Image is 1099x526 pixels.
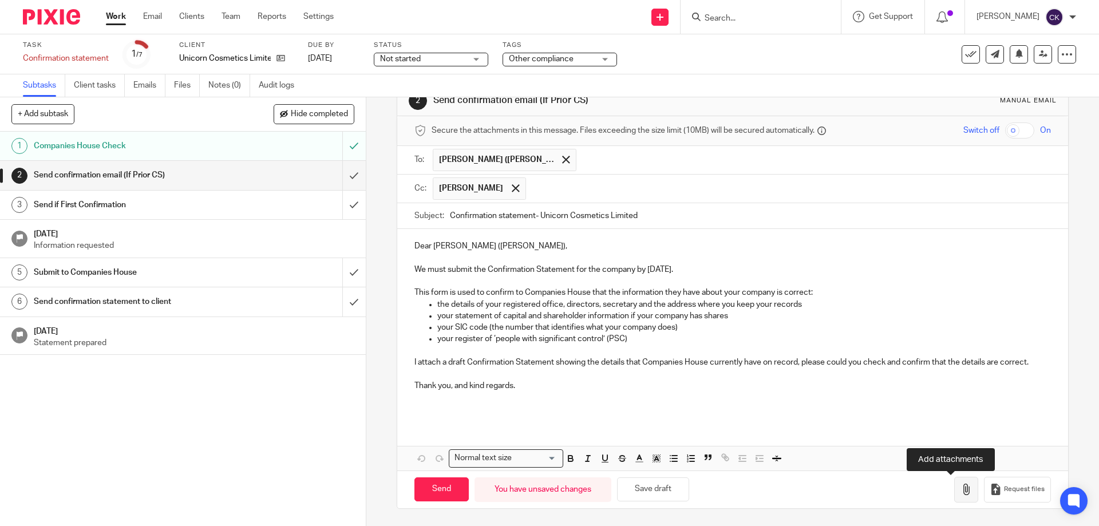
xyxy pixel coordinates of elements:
[34,226,354,240] h1: [DATE]
[34,323,354,337] h1: [DATE]
[414,357,1050,368] p: I attach a draft Confirmation Statement showing the details that Companies House currently have o...
[136,52,143,58] small: /7
[303,11,334,22] a: Settings
[179,53,271,64] p: Unicorn Cosmetics Limited
[34,240,354,251] p: Information requested
[23,41,109,50] label: Task
[503,41,617,50] label: Tags
[291,110,348,119] span: Hide completed
[515,452,556,464] input: Search for option
[439,183,503,194] span: [PERSON_NAME]
[259,74,303,97] a: Audit logs
[34,137,232,155] h1: Companies House Check
[34,337,354,349] p: Statement prepared
[437,333,1050,345] p: your register of ‘people with significant control’ (PSC)
[11,197,27,213] div: 3
[452,452,514,464] span: Normal text size
[1040,125,1051,136] span: On
[174,74,200,97] a: Files
[34,264,232,281] h1: Submit to Companies House
[131,48,143,61] div: 1
[11,294,27,310] div: 6
[409,92,427,110] div: 2
[437,310,1050,322] p: your statement of capital and shareholder information if your company has shares
[414,287,1050,298] p: This form is used to confirm to Companies House that the information they have about your company...
[432,125,815,136] span: Secure the attachments in this message. Files exceeding the size limit (10MB) will be secured aut...
[308,54,332,62] span: [DATE]
[509,55,574,63] span: Other compliance
[963,125,999,136] span: Switch off
[23,74,65,97] a: Subtasks
[11,104,74,124] button: + Add subtask
[274,104,354,124] button: Hide completed
[208,74,250,97] a: Notes (0)
[414,380,1050,391] p: Thank you, and kind regards.
[449,449,563,467] div: Search for option
[23,9,80,25] img: Pixie
[11,168,27,184] div: 2
[1004,485,1045,494] span: Request files
[475,477,611,502] div: You have unsaved changes
[374,41,488,50] label: Status
[617,477,689,502] button: Save draft
[414,264,1050,275] p: We must submit the Confirmation Statement for the company by [DATE].
[34,196,232,213] h1: Send if First Confirmation
[258,11,286,22] a: Reports
[380,55,421,63] span: Not started
[1045,8,1064,26] img: svg%3E
[414,154,427,165] label: To:
[433,94,757,106] h1: Send confirmation email (If Prior CS)
[74,74,125,97] a: Client tasks
[222,11,240,22] a: Team
[11,138,27,154] div: 1
[977,11,1039,22] p: [PERSON_NAME]
[23,53,109,64] div: Confirmation statement
[106,11,126,22] a: Work
[179,11,204,22] a: Clients
[143,11,162,22] a: Email
[437,322,1050,333] p: your SIC code (the number that identifies what your company does)
[308,41,359,50] label: Due by
[1000,96,1057,105] div: Manual email
[414,477,469,502] input: Send
[34,293,232,310] h1: Send confirmation statement to client
[439,154,554,165] span: [PERSON_NAME] ([PERSON_NAME]) [PERSON_NAME]
[34,167,232,184] h1: Send confirmation email (If Prior CS)
[703,14,807,24] input: Search
[179,41,294,50] label: Client
[11,264,27,280] div: 5
[984,477,1050,503] button: Request files
[869,13,913,21] span: Get Support
[133,74,165,97] a: Emails
[414,183,427,194] label: Cc:
[414,210,444,222] label: Subject:
[437,299,1050,310] p: the details of your registered office, directors, secretary and the address where you keep your r...
[414,240,1050,252] p: Dear [PERSON_NAME] ([PERSON_NAME]),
